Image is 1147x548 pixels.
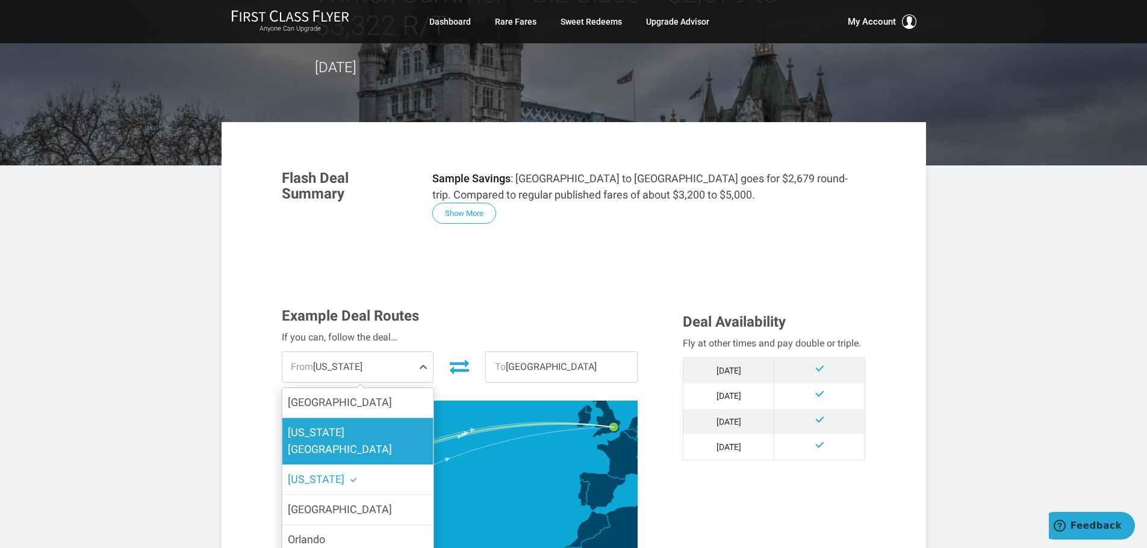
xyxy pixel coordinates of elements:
[585,381,620,437] path: United Kingdom
[1049,512,1135,542] iframe: Opens a widget where you can find more information
[288,396,392,408] span: [GEOGRAPHIC_DATA]
[579,472,626,510] path: Spain
[288,503,392,516] span: [GEOGRAPHIC_DATA]
[576,405,591,427] path: Ireland
[683,336,865,351] div: Fly at other times and pay double or triple.
[291,361,313,372] span: From
[231,10,349,22] img: First Class Flyer
[231,10,349,34] a: First Class FlyerAnyone Can Upgrade
[432,172,511,185] strong: Sample Savings
[282,330,638,345] div: If you can, follow the deal…
[564,511,609,547] path: Morocco
[282,352,434,382] span: [US_STATE]
[432,203,496,224] button: Show More
[231,25,349,33] small: Anyone Can Upgrade
[315,59,356,76] time: [DATE]
[848,14,896,29] span: My Account
[288,533,325,546] span: Orlando
[288,473,344,485] span: [US_STATE]
[432,170,866,203] p: : [GEOGRAPHIC_DATA] to [GEOGRAPHIC_DATA] goes for $2,679 round-trip. Compared to regular publishe...
[282,307,419,324] span: Example Deal Routes
[848,14,916,29] button: My Account
[683,434,774,460] td: [DATE]
[443,353,476,380] button: Invert Route Direction
[495,11,536,32] a: Rare Fares
[683,383,774,408] td: [DATE]
[561,11,622,32] a: Sweet Redeems
[578,479,590,506] path: Portugal
[486,352,637,382] span: [GEOGRAPHIC_DATA]
[683,313,786,330] span: Deal Availability
[597,430,650,484] path: France
[609,422,626,432] g: London
[636,436,638,440] path: Luxembourg
[683,409,774,434] td: [DATE]
[429,11,471,32] a: Dashboard
[282,170,414,202] h3: Flash Deal Summary
[627,416,641,433] path: Netherlands
[624,428,638,440] path: Belgium
[683,357,774,383] td: [DATE]
[288,426,392,456] span: [US_STATE][GEOGRAPHIC_DATA]
[495,361,506,372] span: To
[646,11,709,32] a: Upgrade Advisor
